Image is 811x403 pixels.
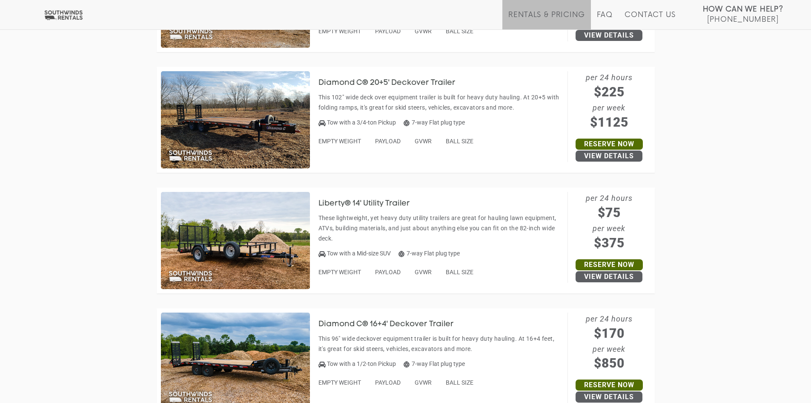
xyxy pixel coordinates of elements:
[318,92,563,113] p: This 102" wide deck over equipment trailer is built for heavy duty hauling. At 20+5 with folding ...
[318,379,361,386] span: EMPTY WEIGHT
[318,79,468,86] a: Diamond C® 20+5' Deckover Trailer
[576,139,643,150] a: Reserve Now
[318,213,563,244] p: These lightweight, yet heavy duty utility trailers are great for hauling lawn equipment, ATVs, bu...
[43,10,84,20] img: Southwinds Rentals Logo
[568,203,651,222] span: $75
[576,30,642,41] a: View Details
[576,151,642,162] a: View Details
[318,333,563,354] p: This 96" wide deckover equipment trailer is built for heavy duty hauling. At 16+4 feet, it's grea...
[327,360,396,367] span: Tow with a 1/2-ton Pickup
[375,379,401,386] span: PAYLOAD
[576,259,643,270] a: Reserve Now
[318,321,467,328] a: Diamond C® 16+4' Deckover Trailer
[318,269,361,275] span: EMPTY WEIGHT
[576,271,642,282] a: View Details
[161,71,310,168] img: SW020 - Diamond C 20+5' Deckover Trailer
[375,138,401,145] span: PAYLOAD
[446,138,473,145] span: BALL SIZE
[318,200,423,207] a: Liberty® 14' Utility Trailer
[398,250,460,257] span: 7-way Flat plug type
[568,354,651,373] span: $850
[597,11,613,29] a: FAQ
[508,11,585,29] a: Rentals & Pricing
[576,391,642,403] a: View Details
[707,15,779,24] span: [PHONE_NUMBER]
[327,250,391,257] span: Tow with a Mid-size SUV
[415,28,432,35] span: GVWR
[568,71,651,132] span: per 24 hours per week
[568,192,651,252] span: per 24 hours per week
[415,379,432,386] span: GVWR
[318,320,467,329] h3: Diamond C® 16+4' Deckover Trailer
[318,138,361,145] span: EMPTY WEIGHT
[576,380,643,391] a: Reserve Now
[161,192,310,289] img: SW025 - Liberty 14' Utility Trailer
[318,28,361,35] span: EMPTY WEIGHT
[703,4,783,23] a: How Can We Help? [PHONE_NUMBER]
[318,200,423,208] h3: Liberty® 14' Utility Trailer
[568,113,651,132] span: $1125
[703,5,783,14] strong: How Can We Help?
[375,28,401,35] span: PAYLOAD
[446,28,473,35] span: BALL SIZE
[446,379,473,386] span: BALL SIZE
[568,82,651,101] span: $225
[404,360,465,367] span: 7-way Flat plug type
[625,11,675,29] a: Contact Us
[404,119,465,126] span: 7-way Flat plug type
[568,324,651,343] span: $170
[375,269,401,275] span: PAYLOAD
[318,79,468,87] h3: Diamond C® 20+5' Deckover Trailer
[568,313,651,373] span: per 24 hours per week
[327,119,396,126] span: Tow with a 3/4-ton Pickup
[415,269,432,275] span: GVWR
[415,138,432,145] span: GVWR
[446,269,473,275] span: BALL SIZE
[568,233,651,252] span: $375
